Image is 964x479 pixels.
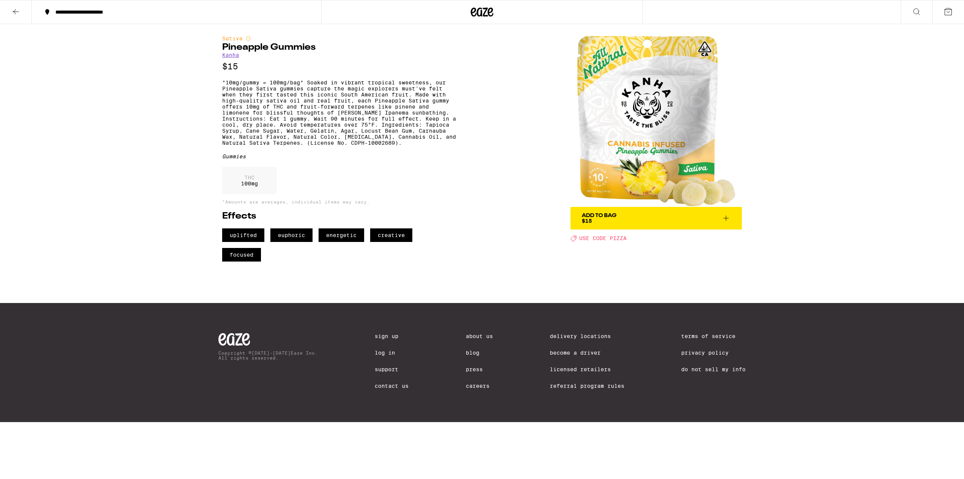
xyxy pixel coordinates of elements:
a: Blog [466,350,493,356]
div: Sativa [222,35,456,41]
a: Support [375,366,409,372]
span: creative [370,228,412,242]
a: Press [466,366,493,372]
h1: Pineapple Gummies [222,43,456,52]
p: $15 [222,62,456,71]
a: Log In [375,350,409,356]
div: 100 mg [222,167,277,194]
img: Kanha - Pineapple Gummies [570,35,742,207]
img: sativaColor.svg [245,35,251,41]
a: Careers [466,383,493,389]
a: Sign Up [375,333,409,339]
p: Copyright © [DATE]-[DATE] Eaze Inc. All rights reserved. [218,350,318,360]
h2: Effects [222,212,456,221]
p: THC [241,174,258,181]
span: USE CODE PIZZA [579,236,627,242]
a: Privacy Policy [681,350,746,356]
p: *10mg/gummy = 100mg/bag* Soaked in vibrant tropical sweetness, our Pineapple Sativa gummies captu... [222,80,456,146]
a: About Us [466,333,493,339]
button: Add To Bag$15 [570,207,742,230]
span: focused [222,248,261,262]
a: Delivery Locations [550,333,624,339]
a: Referral Program Rules [550,383,624,389]
a: Do Not Sell My Info [681,366,746,372]
span: euphoric [270,228,313,242]
a: Licensed Retailers [550,366,624,372]
span: $15 [582,218,592,224]
a: Become a Driver [550,350,624,356]
a: Kanha [222,52,239,58]
span: energetic [319,228,364,242]
div: Add To Bag [582,213,616,218]
p: *Amounts are averages, individual items may vary. [222,199,456,204]
span: uplifted [222,228,264,242]
div: Gummies [222,153,456,159]
a: Contact Us [375,383,409,389]
a: Terms of Service [681,333,746,339]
